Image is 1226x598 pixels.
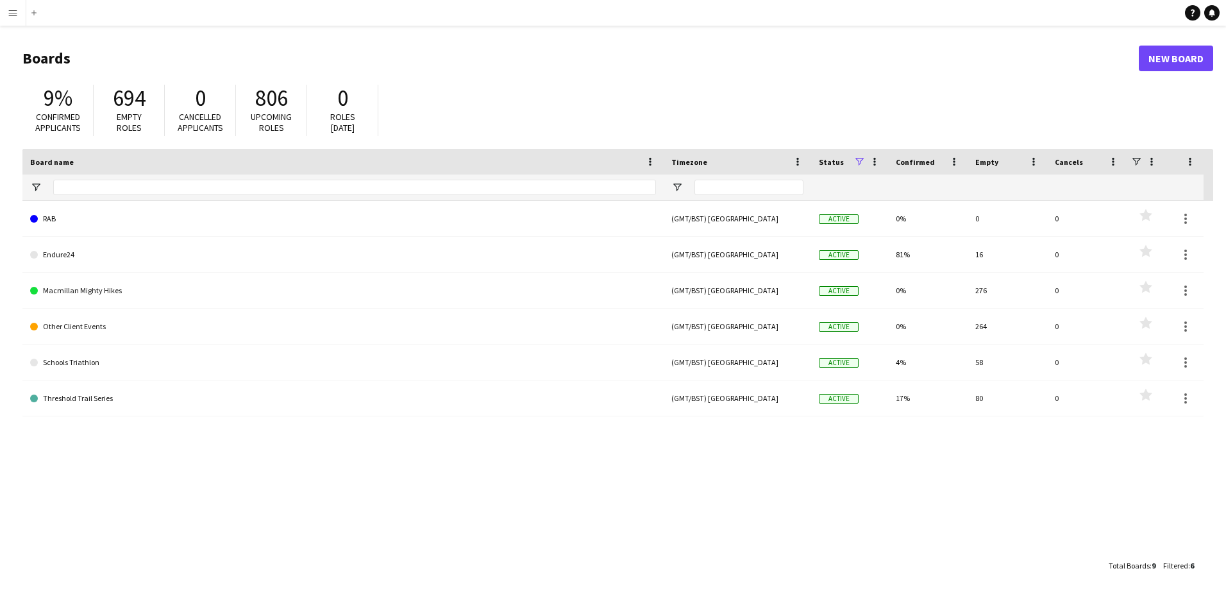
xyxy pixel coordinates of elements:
[30,237,656,273] a: Endure24
[35,111,81,133] span: Confirmed applicants
[113,84,146,112] span: 694
[888,345,968,380] div: 4%
[44,84,72,112] span: 9%
[1047,201,1127,236] div: 0
[178,111,223,133] span: Cancelled applicants
[819,250,859,260] span: Active
[30,273,656,309] a: Macmillan Mighty Hikes
[975,157,998,167] span: Empty
[888,309,968,344] div: 0%
[337,84,348,112] span: 0
[255,84,288,112] span: 806
[30,201,656,237] a: RAB
[888,201,968,236] div: 0%
[819,322,859,332] span: Active
[671,157,707,167] span: Timezone
[1109,553,1155,578] div: :
[1055,157,1083,167] span: Cancels
[819,394,859,404] span: Active
[819,157,844,167] span: Status
[1109,561,1150,570] span: Total Boards
[1152,561,1155,570] span: 9
[968,345,1047,380] div: 58
[968,201,1047,236] div: 0
[694,180,803,195] input: Timezone Filter Input
[888,380,968,416] div: 17%
[30,345,656,380] a: Schools Triathlon
[968,380,1047,416] div: 80
[819,286,859,296] span: Active
[1047,273,1127,308] div: 0
[968,237,1047,272] div: 16
[1190,561,1194,570] span: 6
[1047,380,1127,416] div: 0
[888,237,968,272] div: 81%
[664,273,811,308] div: (GMT/BST) [GEOGRAPHIC_DATA]
[117,111,142,133] span: Empty roles
[671,182,683,193] button: Open Filter Menu
[664,201,811,236] div: (GMT/BST) [GEOGRAPHIC_DATA]
[53,180,656,195] input: Board name Filter Input
[664,380,811,416] div: (GMT/BST) [GEOGRAPHIC_DATA]
[819,358,859,368] span: Active
[30,309,656,345] a: Other Client Events
[1139,46,1213,71] a: New Board
[664,309,811,344] div: (GMT/BST) [GEOGRAPHIC_DATA]
[968,273,1047,308] div: 276
[1047,345,1127,380] div: 0
[30,380,656,416] a: Threshold Trail Series
[1163,553,1194,578] div: :
[330,111,355,133] span: Roles [DATE]
[819,214,859,224] span: Active
[1163,561,1188,570] span: Filtered
[896,157,935,167] span: Confirmed
[888,273,968,308] div: 0%
[22,49,1139,68] h1: Boards
[664,237,811,272] div: (GMT/BST) [GEOGRAPHIC_DATA]
[968,309,1047,344] div: 264
[1047,237,1127,272] div: 0
[1047,309,1127,344] div: 0
[664,345,811,380] div: (GMT/BST) [GEOGRAPHIC_DATA]
[251,111,292,133] span: Upcoming roles
[30,182,42,193] button: Open Filter Menu
[195,84,206,112] span: 0
[30,157,74,167] span: Board name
